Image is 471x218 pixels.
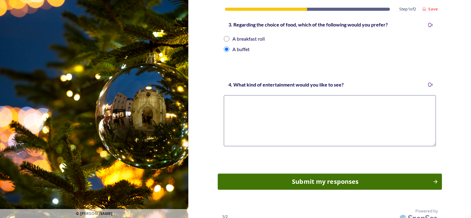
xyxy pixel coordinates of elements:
[228,22,388,27] strong: 3. Regarding the choice of food, which of the following would you prefer?
[428,6,438,12] strong: Save
[399,6,416,12] span: Step 1 of 2
[221,177,429,186] div: Submit my responses
[76,211,113,216] span: © [PERSON_NAME]
[232,46,250,53] div: A buffet
[218,174,442,190] button: Continue
[228,82,344,87] strong: 4. What kind of entertainment would you like to see?
[416,208,438,214] span: Powered by
[232,35,265,42] div: A breakfast roll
